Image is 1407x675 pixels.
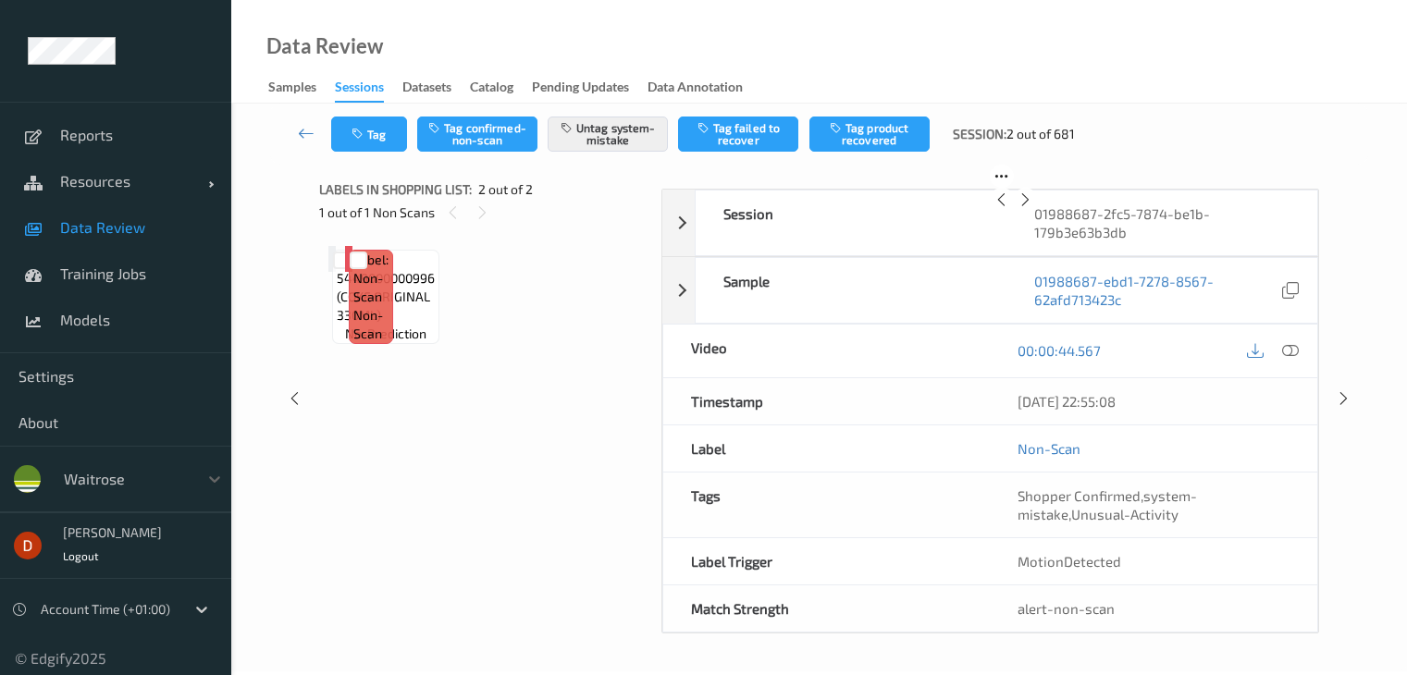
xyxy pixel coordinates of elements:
div: Session [696,190,1006,255]
div: 01988687-2fc5-7874-be1b-179b3e63b3db [1006,190,1317,255]
div: Sessions [335,78,384,103]
span: Session: [953,125,1006,143]
button: Untag system-mistake [548,117,668,152]
div: alert-non-scan [1018,599,1290,618]
span: system-mistake [1018,487,1197,522]
div: Data Annotation [648,78,743,101]
div: Samples [268,78,316,101]
a: 01988687-ebd1-7278-8567-62afd713423c [1034,272,1278,309]
span: Unusual-Activity [1071,506,1179,522]
a: 00:00:44.567 [1018,341,1101,360]
a: Samples [268,75,335,101]
a: Data Annotation [648,75,761,101]
span: non-scan [353,306,389,343]
div: Match Strength [663,585,991,632]
div: Pending Updates [532,78,629,101]
button: Tag product recovered [809,117,930,152]
a: Datasets [402,75,470,101]
button: Tag confirmed-non-scan [417,117,537,152]
div: Timestamp [663,378,991,424]
span: no-prediction [345,325,426,343]
a: Sessions [335,75,402,103]
a: Catalog [470,75,532,101]
div: Sample [696,258,1006,323]
div: Sample01988687-ebd1-7278-8567-62afd713423c [662,257,1318,324]
div: 1 out of 1 Non Scans [319,201,648,224]
div: Video [663,325,991,377]
div: Datasets [402,78,451,101]
div: MotionDetected [990,538,1317,584]
a: Non-Scan [1018,439,1080,458]
div: Data Review [266,37,383,55]
div: Label [663,425,991,472]
button: Tag failed to recover [678,117,798,152]
span: Label: 5449000000996 (COKE ORIGINAL 330ML) [337,251,435,325]
span: , , [1018,487,1197,522]
div: [DATE] 22:55:08 [1018,392,1290,411]
a: Pending Updates [532,75,648,101]
span: Label: Non-Scan [353,251,389,306]
button: Tag [331,117,407,152]
div: Session01988687-2fc5-7874-be1b-179b3e63b3db [662,190,1318,256]
div: Catalog [470,78,513,101]
span: 2 out of 2 [478,180,533,199]
span: 2 out of 681 [1006,125,1075,143]
div: Label Trigger [663,538,991,584]
span: Labels in shopping list: [319,180,472,199]
span: Shopper Confirmed [1018,487,1141,504]
div: Tags [663,472,991,537]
